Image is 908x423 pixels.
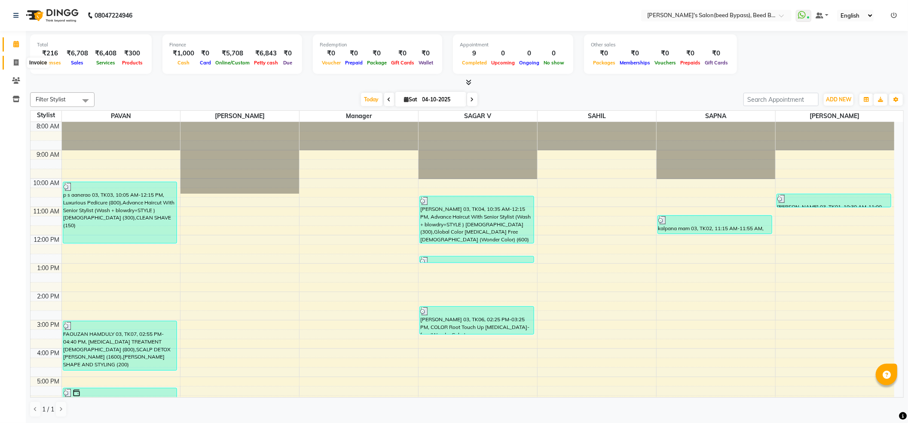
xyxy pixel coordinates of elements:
[281,60,294,66] span: Due
[460,60,489,66] span: Completed
[35,150,61,159] div: 9:00 AM
[420,307,534,334] div: [PERSON_NAME] 03, TK06, 02:25 PM-03:25 PM, COLOR Root Touch Up [MEDICAL_DATA]-free (Wonder Color)
[517,60,541,66] span: Ongoing
[198,49,213,58] div: ₹0
[777,194,891,207] div: [PERSON_NAME] 03, TK01, 10:30 AM-11:00 AM, [PERSON_NAME] SHAPE AND STYLING (200)
[460,49,489,58] div: 9
[69,60,86,66] span: Sales
[63,321,177,370] div: FAOUZAN HAMDULY 03, TK07, 02:55 PM-04:40 PM, [MEDICAL_DATA] TREATMENT [DEMOGRAPHIC_DATA] (800),SC...
[180,111,299,122] span: [PERSON_NAME]
[343,60,365,66] span: Prepaid
[776,111,894,122] span: [PERSON_NAME]
[32,179,61,188] div: 10:00 AM
[365,49,389,58] div: ₹0
[169,49,198,58] div: ₹1,000
[489,60,517,66] span: Upcoming
[652,60,678,66] span: Vouchers
[618,49,652,58] div: ₹0
[657,111,775,122] span: SAPNA
[320,60,343,66] span: Voucher
[36,292,61,301] div: 2:00 PM
[538,111,656,122] span: SAHIL
[31,111,61,120] div: Stylist
[169,41,295,49] div: Finance
[36,320,61,329] div: 3:00 PM
[62,111,180,122] span: PAVAN
[420,93,463,106] input: 2025-10-04
[35,122,61,131] div: 8:00 AM
[591,49,618,58] div: ₹0
[703,60,730,66] span: Gift Cards
[541,49,566,58] div: 0
[652,49,678,58] div: ₹0
[460,41,566,49] div: Appointment
[678,49,703,58] div: ₹0
[402,96,420,103] span: Sat
[658,216,772,234] div: kalpana mam 03, TK02, 11:15 AM-11:55 AM, Under Arms (Bio) (150),THREAD EyeBrow [DEMOGRAPHIC_DATA]...
[36,377,61,386] div: 5:00 PM
[37,41,145,49] div: Total
[541,60,566,66] span: No show
[300,111,418,122] span: manager
[826,96,851,103] span: ADD NEW
[320,49,343,58] div: ₹0
[824,94,853,106] button: ADD NEW
[22,3,81,27] img: logo
[95,3,132,27] b: 08047224946
[36,349,61,358] div: 4:00 PM
[419,111,537,122] span: SAGAR V
[32,207,61,216] div: 11:00 AM
[42,405,54,414] span: 1 / 1
[175,60,192,66] span: Cash
[365,60,389,66] span: Package
[94,60,117,66] span: Services
[32,235,61,244] div: 12:00 PM
[591,60,618,66] span: Packages
[92,49,120,58] div: ₹6,408
[63,182,177,243] div: p s aanerao 03, TK03, 10:05 AM-12:15 PM, Luxurious Pedicure (800),Advance Haircut With Senior Sty...
[213,60,252,66] span: Online/Custom
[63,49,92,58] div: ₹6,708
[591,41,730,49] div: Other sales
[618,60,652,66] span: Memberships
[389,60,416,66] span: Gift Cards
[27,58,49,68] div: Invoice
[36,96,66,103] span: Filter Stylist
[416,49,435,58] div: ₹0
[389,49,416,58] div: ₹0
[280,49,295,58] div: ₹0
[517,49,541,58] div: 0
[37,49,63,58] div: ₹216
[361,93,382,106] span: Today
[120,49,145,58] div: ₹300
[420,196,534,243] div: [PERSON_NAME] 03, TK04, 10:35 AM-12:15 PM, Advance Haircut With Senior Stylist (Wash + blowdry+ST...
[63,388,177,402] div: [PERSON_NAME] 03, TK08, 05:15 PM-05:45 PM, [PERSON_NAME] SHAPE AND STYLING (200)
[703,49,730,58] div: ₹0
[420,256,534,262] div: dummy 03, TK05, 12:40 PM-12:55 PM, REGULAR HAIR WASH [DEMOGRAPHIC_DATA] (150)
[743,93,819,106] input: Search Appointment
[343,49,365,58] div: ₹0
[252,60,280,66] span: Petty cash
[36,264,61,273] div: 1:00 PM
[252,49,280,58] div: ₹6,843
[213,49,252,58] div: ₹5,708
[198,60,213,66] span: Card
[320,41,435,49] div: Redemption
[416,60,435,66] span: Wallet
[678,60,703,66] span: Prepaids
[489,49,517,58] div: 0
[120,60,145,66] span: Products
